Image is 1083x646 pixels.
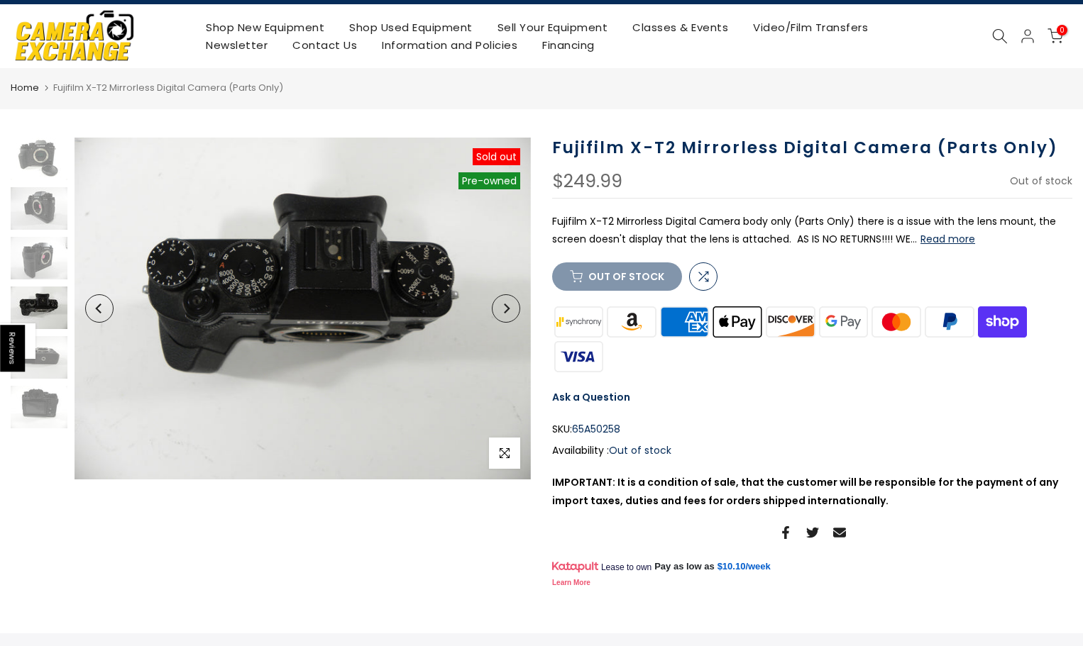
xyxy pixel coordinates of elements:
span: Fujifilm X-T2 Mirrorless Digital Camera (Parts Only) [53,81,283,94]
img: Fujifilm X-T2 Mirrorless Digital Camera (Parts Only) Digital Cameras - Digital Mirrorless Cameras... [11,138,67,180]
img: visa [552,340,605,374]
h1: Fujifilm X-T2 Mirrorless Digital Camera (Parts Only) [552,138,1072,158]
img: Fujifilm X-T2 Mirrorless Digital Camera (Parts Only) Digital Cameras - Digital Mirrorless Cameras... [11,386,67,428]
a: Newsletter [194,36,280,54]
a: Shop Used Equipment [337,18,485,36]
div: $249.99 [552,172,622,191]
button: Previous [85,294,114,323]
img: Fujifilm X-T2 Mirrorless Digital Camera (Parts Only) Digital Cameras - Digital Mirrorless Cameras... [75,138,531,479]
img: Fujifilm X-T2 Mirrorless Digital Camera (Parts Only) Digital Cameras - Digital Mirrorless Cameras... [11,336,67,379]
a: Financing [530,36,608,54]
div: SKU: [552,421,1072,438]
img: shopify pay [976,305,1029,340]
a: Video/Film Transfers [741,18,881,36]
a: Contact Us [280,36,370,54]
a: Share on Facebook [779,524,792,541]
a: Share on Twitter [806,524,819,541]
img: Fujifilm X-T2 Mirrorless Digital Camera (Parts Only) Digital Cameras - Digital Mirrorless Cameras... [11,286,67,329]
a: 0 [1048,28,1063,44]
span: 65A50258 [572,421,620,438]
span: Pay as low as [654,560,715,573]
span: 0 [1057,25,1067,35]
a: $10.10/week [718,560,771,573]
img: Fujifilm X-T2 Mirrorless Digital Camera (Parts Only) Digital Cameras - Digital Mirrorless Cameras... [11,237,67,279]
img: paypal [923,305,977,340]
span: Lease to own [601,562,652,573]
img: amazon payments [605,305,659,340]
span: Out of stock [1010,174,1072,188]
button: Next [492,294,520,323]
a: Home [11,81,39,95]
img: american express [658,305,711,340]
p: Fujifilm X-T2 Mirrorless Digital Camera body only (Parts Only) there is a issue with the lens mou... [552,213,1072,248]
img: Fujifilm X-T2 Mirrorless Digital Camera (Parts Only) Digital Cameras - Digital Mirrorless Cameras... [11,187,67,230]
img: synchrony [552,305,605,340]
img: master [870,305,923,340]
button: Read more [920,233,975,245]
a: Shop New Equipment [194,18,337,36]
a: Sell Your Equipment [485,18,620,36]
strong: IMPORTANT: It is a condition of sale, that the customer will be responsible for the payment of an... [552,475,1058,507]
img: apple pay [711,305,764,340]
a: Information and Policies [370,36,530,54]
span: Out of stock [609,443,671,457]
div: Availability : [552,442,1072,460]
a: Share on Email [833,524,846,541]
a: Ask a Question [552,390,630,404]
img: discover [764,305,818,340]
a: Learn More [552,579,590,586]
a: Classes & Events [620,18,741,36]
img: google pay [817,305,870,340]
